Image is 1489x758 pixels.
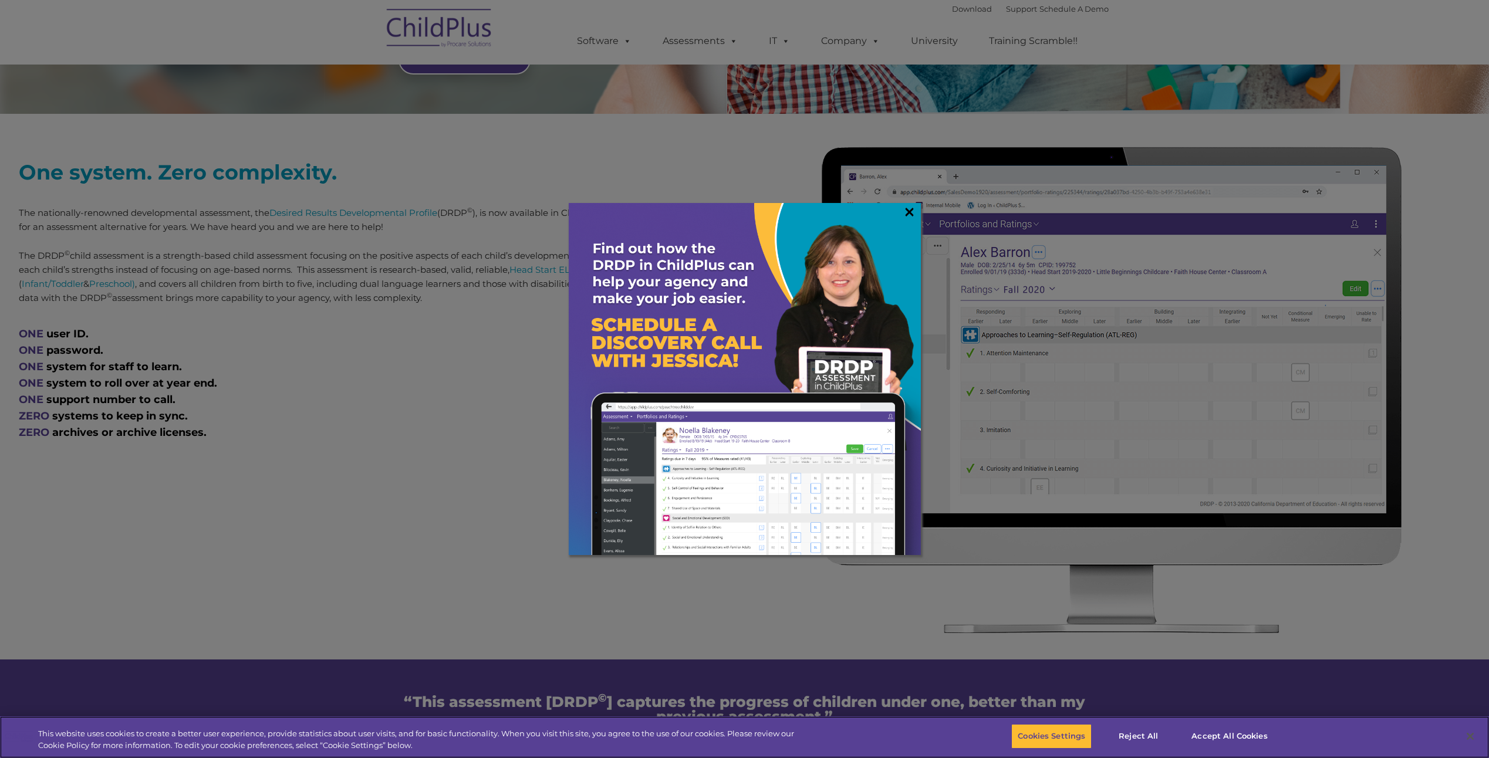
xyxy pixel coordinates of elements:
button: Close [1457,723,1483,749]
button: Reject All [1102,724,1175,749]
a: × [903,206,916,218]
button: Cookies Settings [1011,724,1092,749]
button: Accept All Cookies [1185,724,1274,749]
div: This website uses cookies to create a better user experience, provide statistics about user visit... [38,728,819,751]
